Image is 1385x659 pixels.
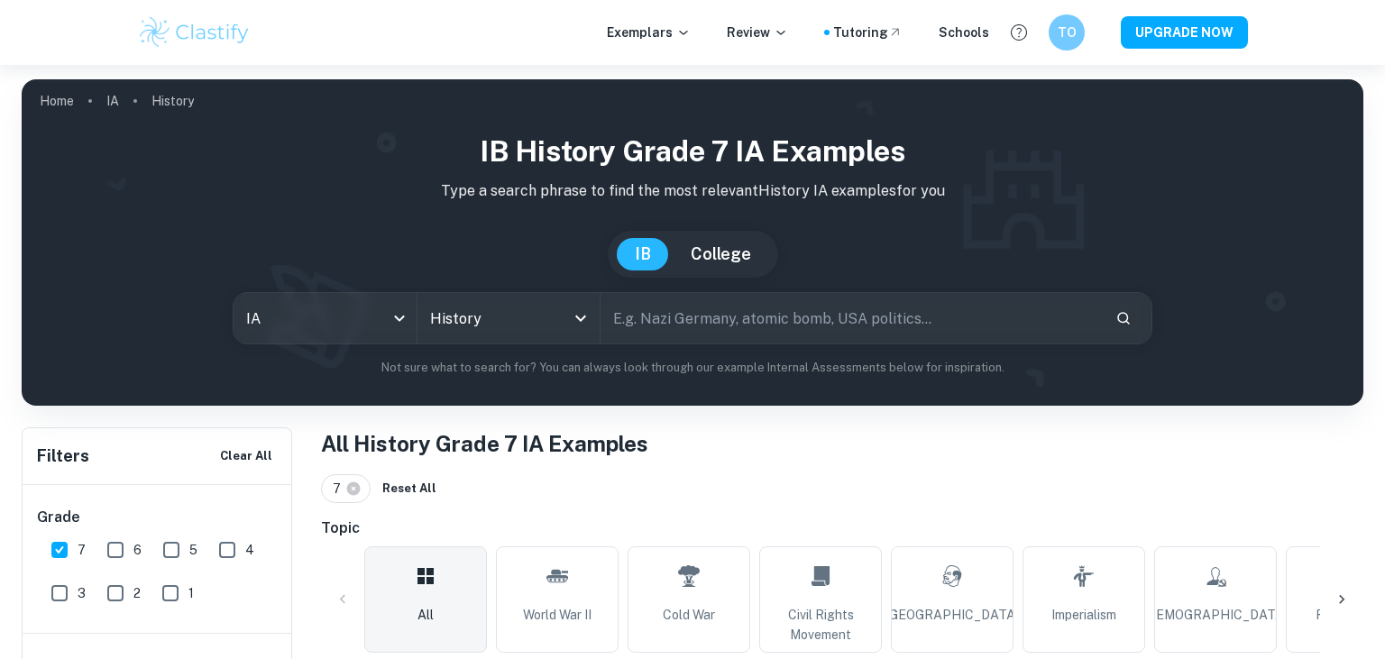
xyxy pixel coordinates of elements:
p: Not sure what to search for? You can always look through our example Internal Assessments below f... [36,359,1349,377]
span: [GEOGRAPHIC_DATA] [885,605,1019,625]
span: 5 [189,540,197,560]
span: Cold War [663,605,715,625]
span: 6 [133,540,142,560]
span: [DEMOGRAPHIC_DATA] [1143,605,1288,625]
div: 7 [321,474,371,503]
div: IA [234,293,416,343]
span: 1 [188,583,194,603]
h1: IB History Grade 7 IA examples [36,130,1349,173]
h6: Filters [37,444,89,469]
h6: Grade [37,507,279,528]
span: World War II [523,605,592,625]
span: 7 [333,479,349,499]
h6: TO [1057,23,1078,42]
p: Exemplars [607,23,691,42]
a: IA [106,88,119,114]
button: Reset All [378,475,441,502]
img: profile cover [22,79,1363,406]
h1: All History Grade 7 IA Examples [321,427,1363,460]
button: College [673,238,769,270]
button: Search [1108,303,1139,334]
span: All [417,605,434,625]
button: IB [617,238,669,270]
a: Home [40,88,74,114]
span: 2 [133,583,141,603]
span: 3 [78,583,86,603]
a: Tutoring [833,23,903,42]
button: UPGRADE NOW [1121,16,1248,49]
button: Clear All [216,443,277,470]
p: Type a search phrase to find the most relevant History IA examples for you [36,180,1349,202]
button: TO [1049,14,1085,50]
img: Clastify logo [137,14,252,50]
input: E.g. Nazi Germany, atomic bomb, USA politics... [601,293,1100,343]
h6: Topic [321,517,1363,539]
span: Revolution [1316,605,1379,625]
button: Help and Feedback [1004,17,1034,48]
span: 7 [78,540,86,560]
p: History [151,91,194,111]
span: Imperialism [1051,605,1116,625]
a: Schools [939,23,989,42]
p: Review [727,23,788,42]
span: Civil Rights Movement [767,605,874,645]
button: Open [568,306,593,331]
span: 4 [245,540,254,560]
